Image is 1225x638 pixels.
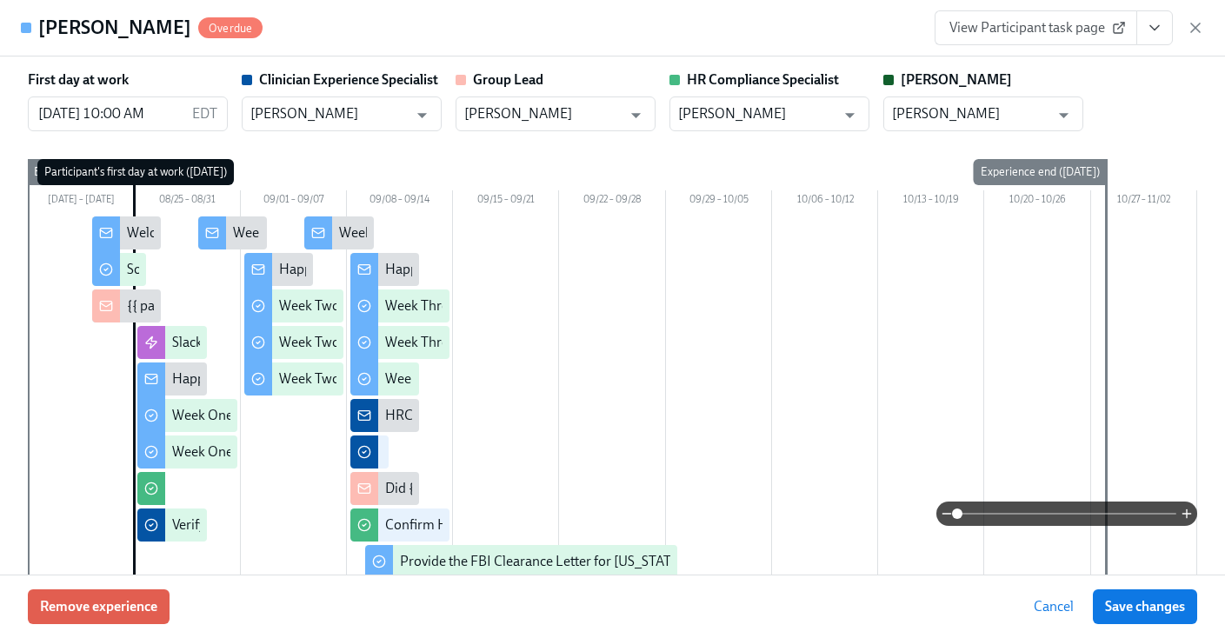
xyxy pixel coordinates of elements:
div: Week Two Onboarding Recap! [339,223,519,243]
div: 10/13 – 10/19 [878,190,984,213]
span: Save changes [1105,598,1185,615]
button: Open [409,102,436,129]
span: View Participant task page [949,19,1122,37]
h4: [PERSON_NAME] [38,15,191,41]
div: Week Three: Ethics, Conduct, & Legal Responsibilities (~5 hours to complete) [385,333,838,352]
p: EDT [192,104,217,123]
div: Provide the FBI Clearance Letter for [US_STATE] [400,552,683,571]
div: [DATE] – [DATE] [28,190,134,213]
div: Did {{ participant.fullName }} Schedule A Meet & Greet? [385,479,714,498]
button: Remove experience [28,589,170,624]
button: Open [622,102,649,129]
div: 08/25 – 08/31 [134,190,240,213]
div: Week Two: Compliance Crisis Response (~1.5 hours to complete) [279,369,659,389]
strong: HR Compliance Specialist [687,71,839,88]
button: Cancel [1022,589,1086,624]
div: Welcome To The Charlie Health Team! [127,223,353,243]
div: 09/29 – 10/05 [666,190,772,213]
div: 10/20 – 10/26 [984,190,1090,213]
a: View Participant task page [935,10,1137,45]
div: Week One: Welcome To Charlie Health Tasks! (~3 hours to complete) [172,406,575,425]
div: Week One Onboarding Recap! [233,223,413,243]
span: Overdue [198,22,263,35]
div: Happy Week Two! [279,260,386,279]
label: First day at work [28,70,129,90]
strong: [PERSON_NAME] [901,71,1012,88]
div: Week One: Essential Compliance Tasks (~6.5 hours to complete) [172,442,549,462]
div: Experience end ([DATE]) [974,159,1107,185]
div: Slack Invites [172,333,244,352]
div: 10/06 – 10/12 [772,190,878,213]
div: Happy Final Week of Onboarding! [385,260,587,279]
strong: Group Lead [473,71,543,88]
div: 10/27 – 11/02 [1091,190,1197,213]
div: {{ participant.fullName }} has started onboarding [127,296,417,316]
div: Software Set-Up [127,260,223,279]
button: Open [1050,102,1077,129]
button: Save changes [1093,589,1197,624]
div: 09/01 – 09/07 [241,190,347,213]
button: Open [836,102,863,129]
div: 09/22 – 09/28 [559,190,665,213]
div: Happy First Day! [172,369,270,389]
div: Week Three: Cultural Competence & Special Populations (~3 hours to complete) [385,296,855,316]
div: Week Two: Get To Know Your Role (~4 hours to complete) [279,296,617,316]
div: Participant's first day at work ([DATE]) [37,159,234,185]
strong: Clinician Experience Specialist [259,71,438,88]
div: Week Two: Core Processes (~1.25 hours to complete) [279,333,589,352]
div: HRC Check [385,406,452,425]
span: Remove experience [40,598,157,615]
div: Week Three: Final Onboarding Tasks (~1.5 hours to complete) [385,369,748,389]
div: 09/08 – 09/14 [347,190,453,213]
div: 09/15 – 09/21 [453,190,559,213]
span: Cancel [1034,598,1074,615]
button: View task page [1136,10,1173,45]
